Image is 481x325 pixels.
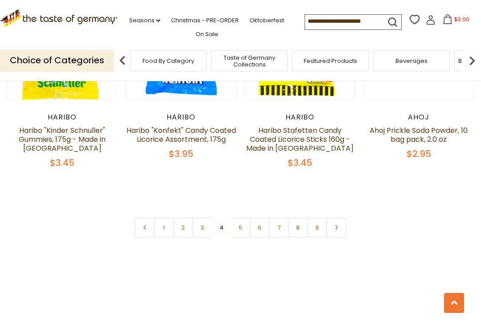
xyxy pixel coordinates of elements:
a: Oktoberfest [249,16,284,25]
button: $0.00 [437,14,475,28]
a: Seasons [129,16,160,25]
a: 1 [154,218,174,238]
a: 2 [173,218,193,238]
a: 8 [288,218,308,238]
a: 7 [269,218,289,238]
a: 5 [231,218,251,238]
a: 6 [250,218,270,238]
img: next arrow [463,52,481,70]
div: Haribo [245,113,355,122]
a: Haribo "Kinder Schnuller" Gummies, 175g - Made in [GEOGRAPHIC_DATA] [19,125,106,153]
a: Beverages [395,58,428,64]
a: Featured Products [304,58,357,64]
a: On Sale [196,29,218,39]
a: 3 [192,218,212,238]
div: Haribo [126,113,236,122]
div: Ahoj [363,113,474,122]
a: Taste of Germany Collections [214,54,285,68]
span: $3.45 [50,156,74,169]
a: Haribo "Konfekt" Candy Coated Licorice Assortment, 175g [126,125,236,144]
span: $3.95 [169,148,193,160]
div: Haribo [7,113,118,122]
span: $3.45 [288,156,312,169]
a: Food By Category [143,58,194,64]
a: Ahoj Prickle Soda Powder, 10 bag pack, 2.0 oz [370,125,468,144]
a: Haribo Stafetten Candy Coated Licorice Sticks 160g - Made in [GEOGRAPHIC_DATA] [246,125,354,153]
a: Christmas - PRE-ORDER [171,16,239,25]
span: $0.00 [454,16,469,23]
span: $2.95 [407,148,431,160]
a: 9 [307,218,327,238]
img: previous arrow [114,52,131,70]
